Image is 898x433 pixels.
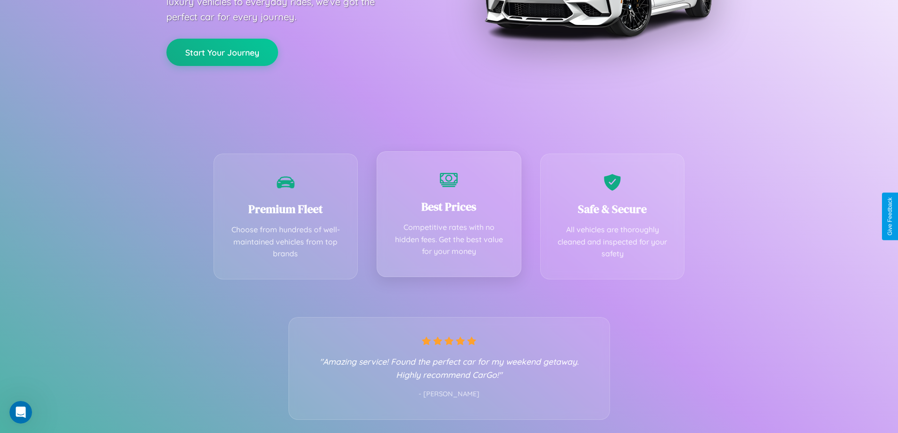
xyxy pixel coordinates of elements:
p: Competitive rates with no hidden fees. Get the best value for your money [391,221,507,258]
p: "Amazing service! Found the perfect car for my weekend getaway. Highly recommend CarGo!" [308,355,591,381]
h3: Best Prices [391,199,507,214]
iframe: Intercom live chat [9,401,32,424]
p: Choose from hundreds of well-maintained vehicles from top brands [228,224,344,260]
p: - [PERSON_NAME] [308,388,591,400]
div: Give Feedback [887,197,893,236]
h3: Safe & Secure [555,201,670,217]
p: All vehicles are thoroughly cleaned and inspected for your safety [555,224,670,260]
h3: Premium Fleet [228,201,344,217]
button: Start Your Journey [166,39,278,66]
